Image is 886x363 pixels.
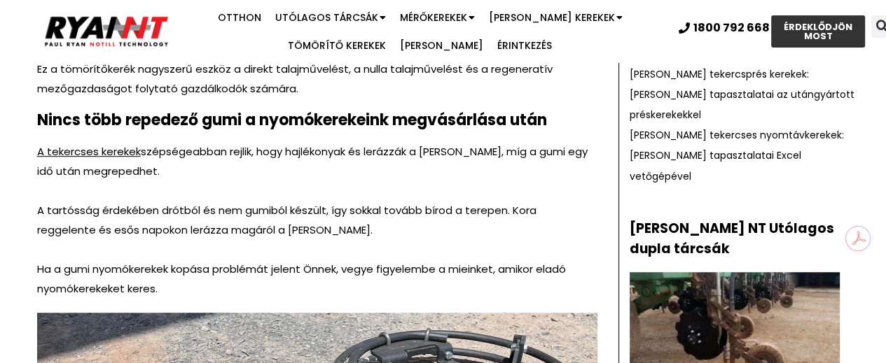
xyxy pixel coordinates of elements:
[497,38,552,52] font: Érintkezés
[37,109,547,131] font: Nincs több repedező gumi a nyomókerekeink megvásárlása után
[211,3,268,31] a: Otthon
[37,203,537,237] font: A tartósság érdekében drótból és nem gumiból készült, így sokkal tovább bírod a terepen. Kora reg...
[400,38,483,52] font: [PERSON_NAME]
[693,20,770,36] font: 1800 792 668
[630,67,854,122] a: [PERSON_NAME] tekercsprés kerekek: [PERSON_NAME] tapasztalatai az utángyártott préskerekekkel
[268,3,393,31] a: Utólagos tárcsák
[172,3,668,59] nav: Menü
[771,15,865,48] a: ÉRDEKLŐDJÖN MOST
[393,3,482,31] a: Mérőkerekek
[42,11,172,51] img: Ryan NT logó
[630,219,834,258] font: [PERSON_NAME] NT Utólagos dupla tárcsák
[218,10,261,24] font: Otthon
[275,10,378,24] font: Utólagos tárcsák
[281,31,393,59] a: Tömörítő kerekek
[37,144,588,178] font: abban rejlik, hogy hajlékonyak és lerázzák a [PERSON_NAME], míg a gumi egy idő után megrepedhet.
[141,144,193,159] font: szépsége
[393,31,490,59] a: [PERSON_NAME]
[490,31,559,59] a: Érintkezés
[784,20,852,43] font: ÉRDEKLŐDJÖN MOST
[37,144,141,159] a: A tekercses kerekek
[630,128,844,183] a: [PERSON_NAME] tekercses nyomtávkerekek: [PERSON_NAME] tapasztalatai Excel vetőgépével
[482,3,630,31] a: [PERSON_NAME] kerekek
[400,10,467,24] font: Mérőkerekek
[489,10,615,24] font: [PERSON_NAME] kerekek
[37,262,566,296] font: Ha a gumi nyomókerekek kopása problémát jelent Önnek, vegye figyelembe a mieinket, amikor eladó n...
[288,38,386,52] font: Tömörítő kerekek
[679,22,770,34] a: 1800 792 668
